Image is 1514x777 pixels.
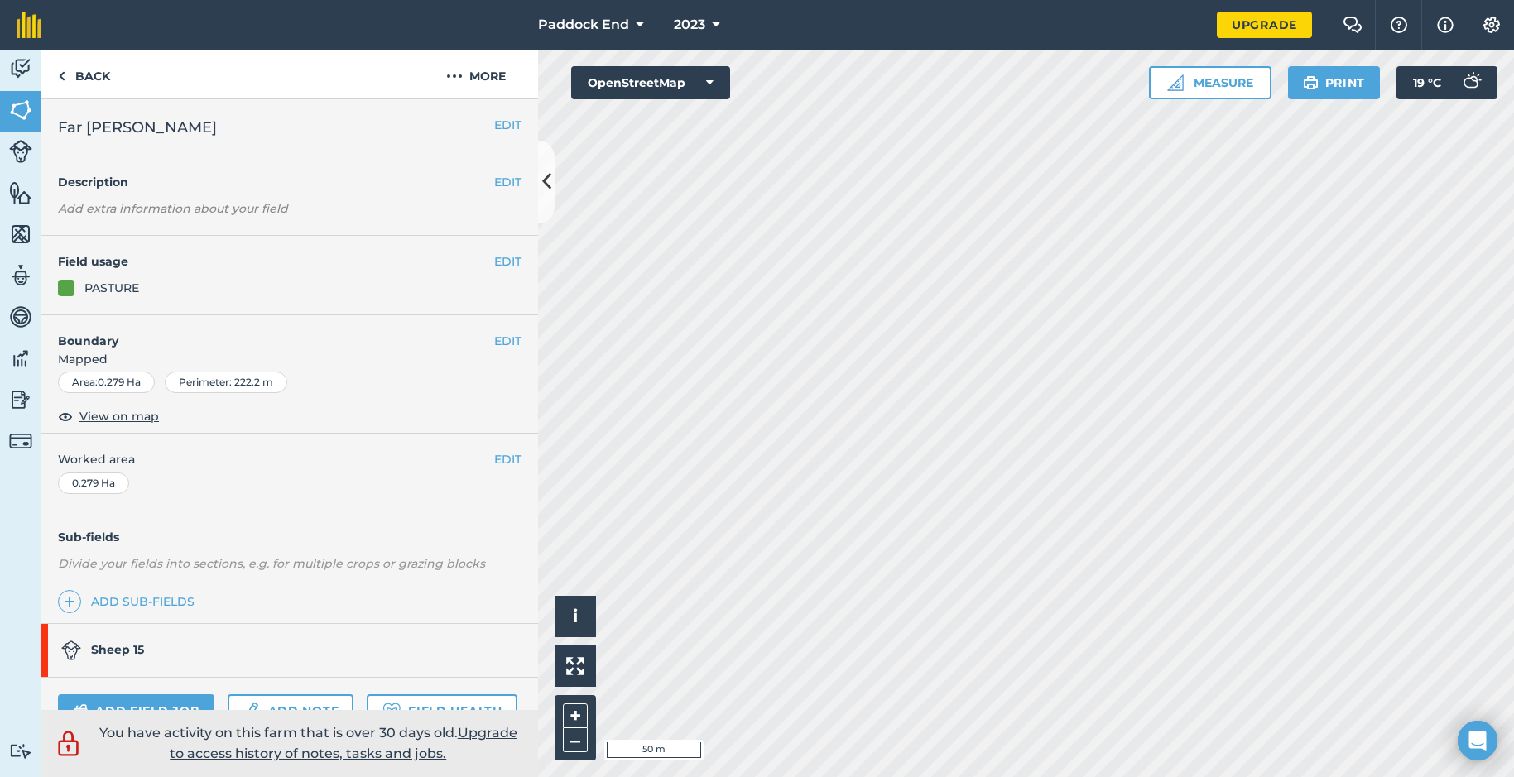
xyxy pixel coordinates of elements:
[9,743,32,759] img: svg+xml;base64,PD94bWwgdmVyc2lvbj0iMS4wIiBlbmNvZGluZz0idXRmLTgiPz4KPCEtLSBHZW5lcmF0b3I6IEFkb2JlIE...
[566,657,584,675] img: Four arrows, one pointing top left, one top right, one bottom right and the last bottom left
[41,50,127,98] a: Back
[84,279,139,297] div: PASTURE
[58,201,288,216] em: Add extra information about your field
[1149,66,1271,99] button: Measure
[555,596,596,637] button: i
[494,173,521,191] button: EDIT
[563,703,588,728] button: +
[58,372,155,393] div: Area : 0.279 Ha
[58,472,129,494] div: 0.279 Ha
[79,407,159,425] span: View on map
[61,640,81,660] img: svg+xml;base64,PD94bWwgdmVyc2lvbj0iMS4wIiBlbmNvZGluZz0idXRmLTgiPz4KPCEtLSBHZW5lcmF0b3I6IEFkb2JlIE...
[9,98,32,122] img: svg+xml;base64,PHN2ZyB4bWxucz0iaHR0cDovL3d3dy53My5vcmcvMjAwMC9zdmciIHdpZHRoPSI1NiIgaGVpZ2h0PSI2MC...
[446,66,463,86] img: svg+xml;base64,PHN2ZyB4bWxucz0iaHR0cDovL3d3dy53My5vcmcvMjAwMC9zdmciIHdpZHRoPSIyMCIgaGVpZ2h0PSIyNC...
[494,116,521,134] button: EDIT
[9,56,32,81] img: svg+xml;base64,PD94bWwgdmVyc2lvbj0iMS4wIiBlbmNvZGluZz0idXRmLTgiPz4KPCEtLSBHZW5lcmF0b3I6IEFkb2JlIE...
[414,50,538,98] button: More
[73,701,89,721] img: svg+xml;base64,PD94bWwgdmVyc2lvbj0iMS4wIiBlbmNvZGluZz0idXRmLTgiPz4KPCEtLSBHZW5lcmF0b3I6IEFkb2JlIE...
[58,694,214,727] a: Add field job
[9,222,32,247] img: svg+xml;base64,PHN2ZyB4bWxucz0iaHR0cDovL3d3dy53My5vcmcvMjAwMC9zdmciIHdpZHRoPSI1NiIgaGVpZ2h0PSI2MC...
[91,722,526,765] p: You have activity on this farm that is over 30 days old.
[41,528,538,546] h4: Sub-fields
[563,728,588,752] button: –
[674,15,705,35] span: 2023
[41,350,538,368] span: Mapped
[64,592,75,612] img: svg+xml;base64,PHN2ZyB4bWxucz0iaHR0cDovL3d3dy53My5vcmcvMjAwMC9zdmciIHdpZHRoPSIxNCIgaGVpZ2h0PSIyNC...
[494,332,521,350] button: EDIT
[538,15,629,35] span: Paddock End
[1458,721,1497,760] div: Open Intercom Messenger
[41,315,494,350] h4: Boundary
[1217,12,1312,38] a: Upgrade
[58,252,494,271] h4: Field usage
[243,701,261,721] img: svg+xml;base64,PD94bWwgdmVyc2lvbj0iMS4wIiBlbmNvZGluZz0idXRmLTgiPz4KPCEtLSBHZW5lcmF0b3I6IEFkb2JlIE...
[9,140,32,163] img: svg+xml;base64,PD94bWwgdmVyc2lvbj0iMS4wIiBlbmNvZGluZz0idXRmLTgiPz4KPCEtLSBHZW5lcmF0b3I6IEFkb2JlIE...
[9,305,32,329] img: svg+xml;base64,PD94bWwgdmVyc2lvbj0iMS4wIiBlbmNvZGluZz0idXRmLTgiPz4KPCEtLSBHZW5lcmF0b3I6IEFkb2JlIE...
[41,624,521,677] a: Sheep 15
[1396,66,1497,99] button: 19 °C
[1303,73,1319,93] img: svg+xml;base64,PHN2ZyB4bWxucz0iaHR0cDovL3d3dy53My5vcmcvMjAwMC9zdmciIHdpZHRoPSIxOSIgaGVpZ2h0PSIyNC...
[228,694,353,727] a: Add note
[58,556,485,571] em: Divide your fields into sections, e.g. for multiple crops or grazing blocks
[91,642,144,657] strong: Sheep 15
[1437,15,1454,35] img: svg+xml;base64,PHN2ZyB4bWxucz0iaHR0cDovL3d3dy53My5vcmcvMjAwMC9zdmciIHdpZHRoPSIxNyIgaGVpZ2h0PSIxNy...
[58,116,217,139] span: Far [PERSON_NAME]
[494,252,521,271] button: EDIT
[367,694,517,727] a: Field Health
[58,173,521,191] h4: Description
[17,12,41,38] img: fieldmargin Logo
[1343,17,1363,33] img: Two speech bubbles overlapping with the left bubble in the forefront
[58,590,201,613] a: Add sub-fields
[9,387,32,412] img: svg+xml;base64,PD94bWwgdmVyc2lvbj0iMS4wIiBlbmNvZGluZz0idXRmLTgiPz4KPCEtLSBHZW5lcmF0b3I6IEFkb2JlIE...
[58,450,521,468] span: Worked area
[1413,66,1441,99] span: 19 ° C
[54,728,83,759] img: svg+xml;base64,PD94bWwgdmVyc2lvbj0iMS4wIiBlbmNvZGluZz0idXRmLTgiPz4KPCEtLSBHZW5lcmF0b3I6IEFkb2JlIE...
[1389,17,1409,33] img: A question mark icon
[571,66,730,99] button: OpenStreetMap
[1454,66,1488,99] img: svg+xml;base64,PD94bWwgdmVyc2lvbj0iMS4wIiBlbmNvZGluZz0idXRmLTgiPz4KPCEtLSBHZW5lcmF0b3I6IEFkb2JlIE...
[9,263,32,288] img: svg+xml;base64,PD94bWwgdmVyc2lvbj0iMS4wIiBlbmNvZGluZz0idXRmLTgiPz4KPCEtLSBHZW5lcmF0b3I6IEFkb2JlIE...
[165,372,287,393] div: Perimeter : 222.2 m
[494,450,521,468] button: EDIT
[58,406,159,426] button: View on map
[1167,74,1184,91] img: Ruler icon
[9,429,32,453] img: svg+xml;base64,PD94bWwgdmVyc2lvbj0iMS4wIiBlbmNvZGluZz0idXRmLTgiPz4KPCEtLSBHZW5lcmF0b3I6IEFkb2JlIE...
[1288,66,1381,99] button: Print
[9,180,32,205] img: svg+xml;base64,PHN2ZyB4bWxucz0iaHR0cDovL3d3dy53My5vcmcvMjAwMC9zdmciIHdpZHRoPSI1NiIgaGVpZ2h0PSI2MC...
[9,346,32,371] img: svg+xml;base64,PD94bWwgdmVyc2lvbj0iMS4wIiBlbmNvZGluZz0idXRmLTgiPz4KPCEtLSBHZW5lcmF0b3I6IEFkb2JlIE...
[1482,17,1502,33] img: A cog icon
[573,606,578,626] span: i
[58,66,65,86] img: svg+xml;base64,PHN2ZyB4bWxucz0iaHR0cDovL3d3dy53My5vcmcvMjAwMC9zdmciIHdpZHRoPSI5IiBoZWlnaHQ9IjI0Ii...
[58,406,73,426] img: svg+xml;base64,PHN2ZyB4bWxucz0iaHR0cDovL3d3dy53My5vcmcvMjAwMC9zdmciIHdpZHRoPSIxOCIgaGVpZ2h0PSIyNC...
